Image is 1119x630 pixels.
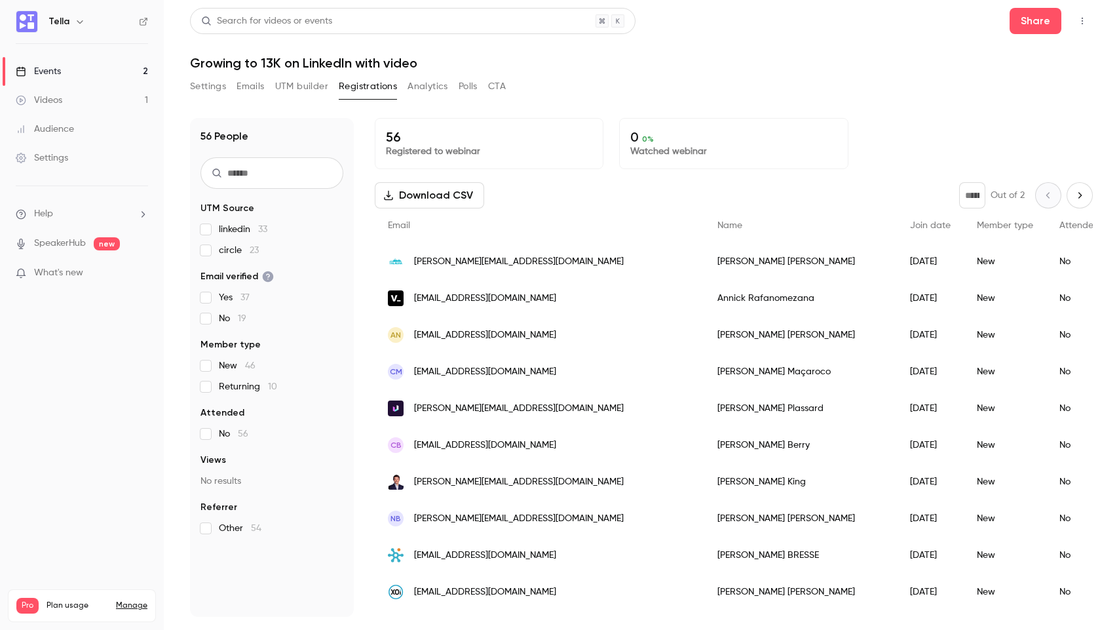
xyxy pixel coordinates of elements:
div: [PERSON_NAME] [PERSON_NAME] [704,243,897,280]
span: 37 [240,293,250,302]
div: [PERSON_NAME] BRESSE [704,537,897,574]
div: No [1046,537,1112,574]
div: [PERSON_NAME] Berry [704,427,897,463]
div: [PERSON_NAME] [PERSON_NAME] [704,500,897,537]
img: talaera.com [388,258,404,266]
div: No [1046,500,1112,537]
div: [PERSON_NAME] [PERSON_NAME] [704,317,897,353]
button: Emails [237,76,264,97]
div: New [964,537,1046,574]
span: circle [219,244,259,257]
span: 19 [238,314,246,323]
span: CM [390,366,402,378]
span: 46 [245,361,256,370]
div: New [964,500,1046,537]
span: No [219,427,248,441]
span: NB [390,513,401,524]
div: New [964,463,1046,500]
span: Returning [219,380,277,393]
span: linkedin [219,223,267,236]
span: AN [390,329,401,341]
div: New [964,243,1046,280]
span: What's new [34,266,83,280]
span: Help [34,207,53,221]
span: No [219,312,246,325]
span: [PERSON_NAME][EMAIL_ADDRESS][DOMAIN_NAME] [414,402,624,416]
div: Search for videos or events [201,14,332,28]
p: 56 [386,129,592,145]
span: new [94,237,120,250]
div: No [1046,280,1112,317]
span: 54 [251,524,261,533]
h1: 56 People [200,128,248,144]
span: [EMAIL_ADDRESS][DOMAIN_NAME] [414,549,556,562]
div: [PERSON_NAME] King [704,463,897,500]
span: [EMAIL_ADDRESS][DOMAIN_NAME] [414,439,556,452]
button: Settings [190,76,226,97]
li: help-dropdown-opener [16,207,148,221]
p: Registered to webinar [386,145,592,158]
span: Yes [219,291,250,304]
button: Share [1010,8,1061,34]
div: [PERSON_NAME] Maçaroco [704,353,897,390]
button: CTA [488,76,506,97]
div: New [964,353,1046,390]
img: valtech.com [388,290,404,306]
span: Referrer [200,501,237,514]
span: Member type [977,221,1033,230]
div: [DATE] [897,574,964,610]
span: [EMAIL_ADDRESS][DOMAIN_NAME] [414,365,556,379]
div: [DATE] [897,537,964,574]
span: UTM Source [200,202,254,215]
span: Pro [16,598,39,614]
div: New [964,427,1046,463]
iframe: Noticeable Trigger [132,267,148,279]
span: Other [219,522,261,535]
div: Settings [16,151,68,165]
div: No [1046,390,1112,427]
span: Name [717,221,742,230]
span: [PERSON_NAME][EMAIL_ADDRESS][DOMAIN_NAME] [414,255,624,269]
div: No [1046,317,1112,353]
span: New [219,359,256,372]
div: No [1046,574,1112,610]
button: UTM builder [275,76,328,97]
div: [DATE] [897,280,964,317]
div: New [964,390,1046,427]
div: Videos [16,94,62,107]
span: [PERSON_NAME][EMAIL_ADDRESS][DOMAIN_NAME] [414,475,624,489]
div: [DATE] [897,500,964,537]
div: New [964,317,1046,353]
img: xoi.io [388,584,404,600]
span: 23 [250,246,259,255]
span: 33 [258,225,267,234]
span: Views [200,454,226,467]
div: [DATE] [897,427,964,463]
div: [DATE] [897,243,964,280]
span: Member type [200,338,261,351]
div: No [1046,353,1112,390]
img: kingstrategicaction.com [388,472,404,492]
p: No results [200,475,343,488]
span: Join date [910,221,951,230]
div: [DATE] [897,317,964,353]
span: Attended [200,406,244,420]
div: [DATE] [897,353,964,390]
button: Next page [1067,182,1093,208]
span: Plan usage [47,600,108,611]
span: [EMAIL_ADDRESS][DOMAIN_NAME] [414,585,556,599]
a: SpeakerHub [34,237,86,250]
section: facet-groups [200,202,343,535]
button: Download CSV [375,182,484,208]
span: 10 [268,382,277,391]
span: Email verified [200,270,274,283]
div: No [1046,243,1112,280]
div: Audience [16,123,74,136]
p: Out of 2 [991,189,1025,202]
span: CB [390,439,402,451]
img: userled.io [388,401,404,416]
span: [EMAIL_ADDRESS][DOMAIN_NAME] [414,292,556,305]
a: Manage [116,600,147,611]
div: [PERSON_NAME] Plassard [704,390,897,427]
h1: Growing to 13K on LinkedIn with video [190,55,1093,71]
